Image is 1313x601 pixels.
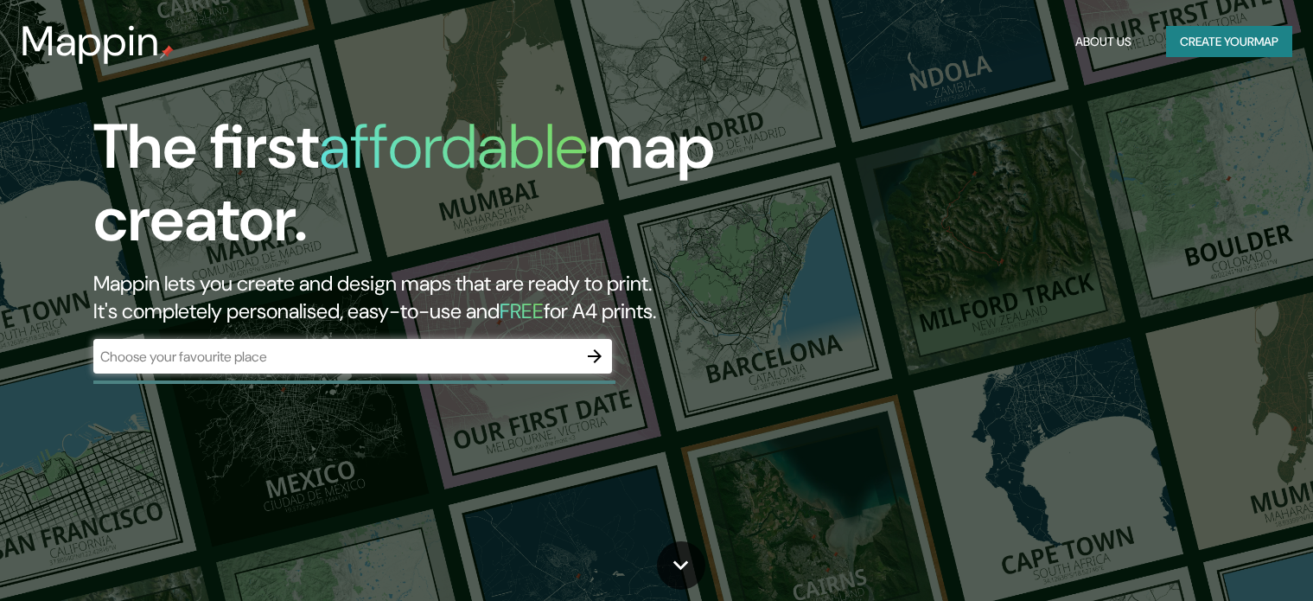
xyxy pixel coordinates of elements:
h1: affordable [319,106,588,187]
button: Create yourmap [1166,26,1292,58]
button: About Us [1068,26,1138,58]
h1: The first map creator. [93,111,750,270]
h5: FREE [500,297,544,324]
iframe: Help widget launcher [1159,534,1294,582]
h3: Mappin [21,17,160,66]
h2: Mappin lets you create and design maps that are ready to print. It's completely personalised, eas... [93,270,750,325]
img: mappin-pin [160,45,174,59]
input: Choose your favourite place [93,347,577,367]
